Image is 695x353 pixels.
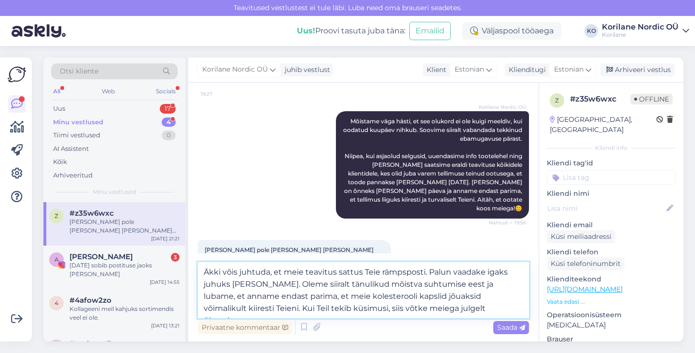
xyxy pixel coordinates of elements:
div: [PERSON_NAME] pole [PERSON_NAME] [PERSON_NAME] teavitust saanud. Kuid [PERSON_NAME] [PERSON_NAME]... [69,218,180,235]
div: Arhiveeri vestlus [600,63,675,76]
div: Minu vestlused [53,118,103,127]
div: Proovi tasuta juba täna: [297,25,405,37]
div: Tiimi vestlused [53,131,100,140]
div: Väljaspool tööaega [462,22,561,40]
div: KO [584,24,598,38]
div: Arhiveeritud [53,171,93,180]
div: [DATE] sobib postituse jaoks [PERSON_NAME] [69,261,180,279]
p: Vaata edasi ... [547,297,676,306]
div: Küsi meiliaadressi [547,230,615,243]
div: 3 [171,253,180,262]
div: 0 [162,131,176,140]
div: 4 [162,118,176,127]
p: Kliendi telefon [547,247,676,257]
span: Minu vestlused [93,188,136,196]
div: Korilane Nordic OÜ [602,23,679,31]
div: Kõik [53,157,67,167]
p: Operatsioonisüsteem [547,310,676,320]
div: Socials [154,85,178,98]
span: Nähtud ✓ 19:56 [489,219,526,226]
input: Lisa tag [547,170,676,185]
span: A [55,256,59,263]
span: [PERSON_NAME] pole [PERSON_NAME] [PERSON_NAME] teavitust saanud. Kuid [PERSON_NAME] [PERSON_NAME]... [205,246,375,279]
span: #mabucrt7 [69,339,111,348]
img: Askly Logo [8,65,26,84]
span: Korilane Nordic OÜ [202,64,268,75]
span: z [555,97,559,104]
div: Klienditugi [505,65,546,75]
span: Estonian [554,64,584,75]
p: Kliendi email [547,220,676,230]
div: Küsi telefoninumbrit [547,257,625,270]
p: Kliendi nimi [547,189,676,199]
div: Korilane [602,31,679,39]
div: juhib vestlust [281,65,330,75]
div: [DATE] 21:21 [151,235,180,242]
a: Korilane Nordic OÜKorilane [602,23,689,39]
p: Brauser [547,334,676,344]
span: 4 [55,299,58,307]
span: Korilane Nordic OÜ [479,103,526,111]
span: Estonian [455,64,484,75]
span: Saada [497,323,525,332]
span: Offline [630,94,673,104]
button: Emailid [409,22,451,40]
span: Mõistame väga hästi, et see olukord ei ole kuigi meeldiv, kui oodatud kuupäev nihkub. Soovime sii... [343,118,524,212]
div: 17 [160,104,176,114]
span: #z35w6wxc [69,209,114,218]
div: Web [100,85,117,98]
span: Anu Luts [69,252,133,261]
div: [DATE] 14:55 [150,279,180,286]
div: All [51,85,62,98]
div: AI Assistent [53,144,89,154]
div: [GEOGRAPHIC_DATA], [GEOGRAPHIC_DATA] [550,115,656,135]
div: Kliendi info [547,144,676,152]
div: Privaatne kommentaar [198,321,292,334]
p: [MEDICAL_DATA] [547,320,676,330]
p: Kliendi tag'id [547,158,676,168]
div: # z35w6wxc [570,93,630,105]
span: Otsi kliente [60,66,98,76]
span: 19:27 [201,90,237,98]
input: Lisa nimi [547,203,665,214]
textarea: Äkki võis juhtuda, et meie teavitus sattus Teie rämpsposti. Palun vaadake igaks juhuks [PERSON_NA... [198,262,529,318]
span: #4afow2zo [69,296,111,305]
a: [URL][DOMAIN_NAME] [547,285,623,294]
div: Kollageeni meil kahjuks sortimendis veel ei ole. [69,305,180,322]
p: Klienditeekond [547,274,676,284]
b: Uus! [297,26,315,35]
span: z [55,212,58,220]
div: [DATE] 13:21 [151,322,180,329]
div: Uus [53,104,65,114]
div: Klient [423,65,446,75]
